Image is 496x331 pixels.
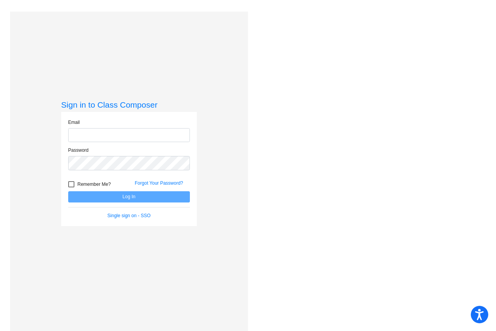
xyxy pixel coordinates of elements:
[68,191,190,202] button: Log In
[107,213,150,218] a: Single sign on - SSO
[61,100,197,110] h3: Sign in to Class Composer
[77,180,111,189] span: Remember Me?
[68,119,80,126] label: Email
[68,147,89,154] label: Password
[135,180,183,186] a: Forgot Your Password?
